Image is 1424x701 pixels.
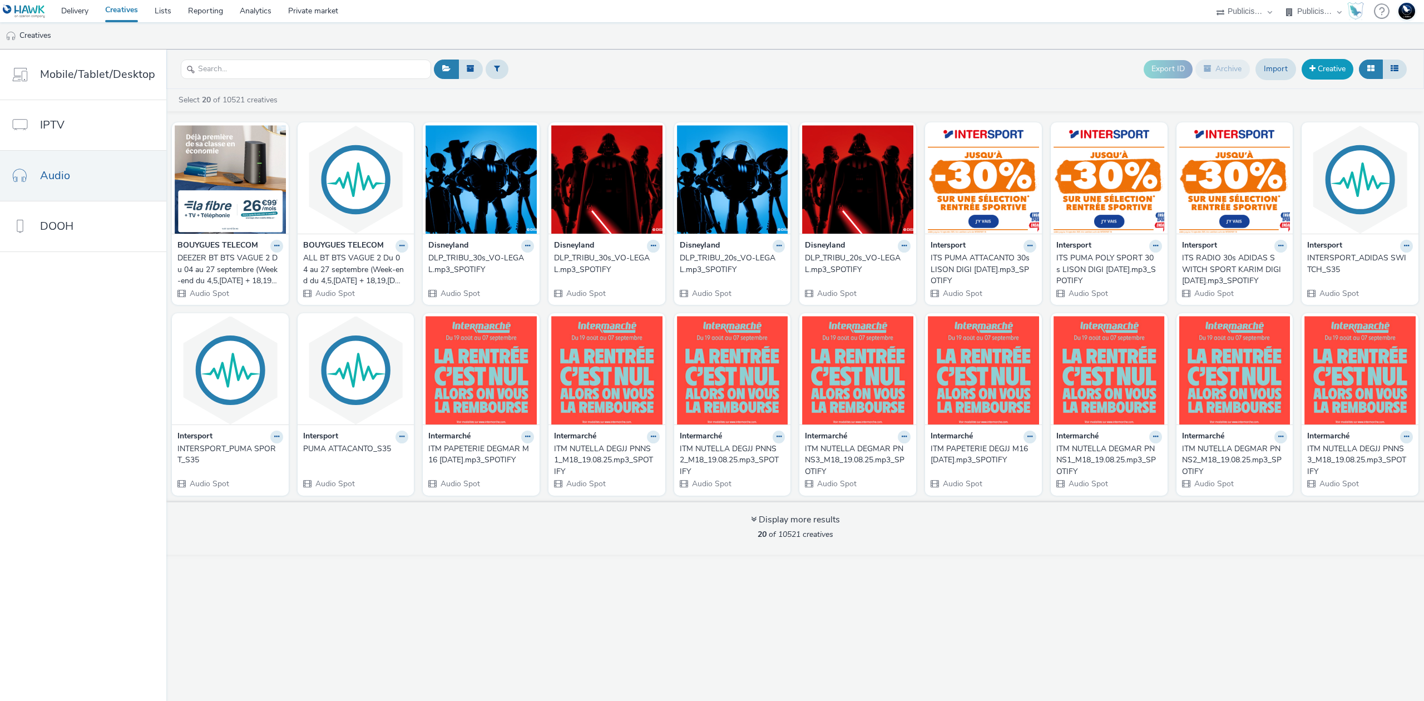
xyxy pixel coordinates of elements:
[931,253,1032,287] div: ITS PUMA ATTACANTO 30s LISON DIGI [DATE].mp3_SPOTIFY
[1182,253,1288,287] a: ITS RADIO 30s ADIDAS SWITCH SPORT KARIM DIGI [DATE].mp3_SPOTIFY
[1056,240,1091,253] strong: Intersport
[181,60,431,79] input: Search...
[1056,253,1158,287] div: ITS PUMA POLY SPORT 30s LISON DIGI [DATE].mp3_SPOTIFY
[1179,316,1290,424] img: ITM NUTELLA DEGMAR PNNS2_M18_19.08.25.mp3_SPOTIFY visual
[177,431,212,443] strong: Intersport
[1307,431,1349,443] strong: Intermarché
[680,431,722,443] strong: Intermarché
[175,316,286,424] img: INTERSPORT_PUMA SPORT_S35 visual
[554,443,660,477] a: ITM NUTELLA DEGJJ PNNS1_M18_19.08.25.mp3_SPOTIFY
[802,316,913,424] img: ITM NUTELLA DEGMAR PNNS3_M18_19.08.25.mp3_SPOTIFY visual
[314,288,355,299] span: Audio Spot
[1347,2,1368,20] a: Hawk Academy
[303,240,384,253] strong: BOUYGUES TELECOM
[942,478,982,489] span: Audio Spot
[1056,431,1099,443] strong: Intermarché
[931,253,1036,287] a: ITS PUMA ATTACANTO 30s LISON DIGI [DATE].mp3_SPOTIFY
[1307,253,1413,275] a: INTERSPORT_ADIDAS SWITCH_S35
[40,117,65,133] span: IPTV
[554,431,596,443] strong: Intermarché
[303,443,404,455] div: PUMA ATTACANTO_S35
[1056,443,1158,477] div: ITM NUTELLA DEGMAR PNNS1_M18_19.08.25.mp3_SPOTIFY
[680,253,785,275] a: DLP_TRIBU_20s_VO-LEGAL.mp3_SPOTIFY
[554,253,655,275] div: DLP_TRIBU_30s_VO-LEGAL.mp3_SPOTIFY
[426,316,537,424] img: ITM PAPETERIE DEGMAR M16 30.07.25.mp3_SPOTIFY visual
[177,95,282,105] a: Select of 10521 creatives
[680,443,781,477] div: ITM NUTELLA DEGJJ PNNS2_M18_19.08.25.mp3_SPOTIFY
[1307,253,1408,275] div: INTERSPORT_ADIDAS SWITCH_S35
[1179,125,1290,234] img: ITS RADIO 30s ADIDAS SWITCH SPORT KARIM DIGI 24.07.25.mp3_SPOTIFY visual
[1182,431,1224,443] strong: Intermarché
[1193,288,1234,299] span: Audio Spot
[816,478,857,489] span: Audio Spot
[805,443,906,477] div: ITM NUTELLA DEGMAR PNNS3_M18_19.08.25.mp3_SPOTIFY
[802,125,913,234] img: DLP_TRIBU_20s_VO-LEGAL.mp3_SPOTIFY visual
[428,253,530,275] div: DLP_TRIBU_30s_VO-LEGAL.mp3_SPOTIFY
[554,443,655,477] div: ITM NUTELLA DEGJJ PNNS1_M18_19.08.25.mp3_SPOTIFY
[428,253,534,275] a: DLP_TRIBU_30s_VO-LEGAL.mp3_SPOTIFY
[1144,60,1193,78] button: Export ID
[551,316,662,424] img: ITM NUTELLA DEGJJ PNNS1_M18_19.08.25.mp3_SPOTIFY visual
[691,478,731,489] span: Audio Spot
[942,288,982,299] span: Audio Spot
[428,443,534,466] a: ITM PAPETERIE DEGMAR M16 [DATE].mp3_SPOTIFY
[554,240,594,253] strong: Disneyland
[565,478,606,489] span: Audio Spot
[1056,253,1162,287] a: ITS PUMA POLY SPORT 30s LISON DIGI [DATE].mp3_SPOTIFY
[428,240,468,253] strong: Disneyland
[40,167,70,184] span: Audio
[1182,443,1283,477] div: ITM NUTELLA DEGMAR PNNS2_M18_19.08.25.mp3_SPOTIFY
[1067,478,1108,489] span: Audio Spot
[1307,443,1413,477] a: ITM NUTELLA DEGJJ PNNS3_M18_19.08.25.mp3_SPOTIFY
[439,478,480,489] span: Audio Spot
[816,288,857,299] span: Audio Spot
[314,478,355,489] span: Audio Spot
[1304,125,1416,234] img: INTERSPORT_ADIDAS SWITCH_S35 visual
[1255,58,1296,80] a: Import
[426,125,537,234] img: DLP_TRIBU_30s_VO-LEGAL.mp3_SPOTIFY visual
[428,443,530,466] div: ITM PAPETERIE DEGMAR M16 [DATE].mp3_SPOTIFY
[551,125,662,234] img: DLP_TRIBU_30s_VO-LEGAL.mp3_SPOTIFY visual
[1195,60,1250,78] button: Archive
[175,125,286,234] img: DEEZER BT BTS VAGUE 2 Du 04 au 27 septembre (Week-end du 4,5,6 sept + 18,19,20 sept) visual
[1347,2,1364,20] div: Hawk Academy
[303,253,409,287] a: ALL BT BTS VAGUE 2 Du 04 au 27 septembre (Week-end du 4,5,[DATE] + 18,19,[DATE])
[1056,443,1162,477] a: ITM NUTELLA DEGMAR PNNS1_M18_19.08.25.mp3_SPOTIFY
[1359,60,1383,78] button: Grid
[303,443,409,455] a: PUMA ATTACANTO_S35
[1318,478,1359,489] span: Audio Spot
[1318,288,1359,299] span: Audio Spot
[805,240,845,253] strong: Disneyland
[1054,316,1165,424] img: ITM NUTELLA DEGMAR PNNS1_M18_19.08.25.mp3_SPOTIFY visual
[928,125,1039,234] img: ITS PUMA ATTACANTO 30s LISON DIGI 30.07.25.mp3_SPOTIFY visual
[189,288,229,299] span: Audio Spot
[805,431,847,443] strong: Intermarché
[931,443,1036,466] a: ITM PAPETERIE DEGJJ M16 [DATE].mp3_SPOTIFY
[565,288,606,299] span: Audio Spot
[1182,253,1283,287] div: ITS RADIO 30s ADIDAS SWITCH SPORT KARIM DIGI [DATE].mp3_SPOTIFY
[1182,240,1217,253] strong: Intersport
[6,31,17,42] img: audio
[1304,316,1416,424] img: ITM NUTELLA DEGJJ PNNS3_M18_19.08.25.mp3_SPOTIFY visual
[758,529,767,540] strong: 20
[300,125,412,234] img: ALL BT BTS VAGUE 2 Du 04 au 27 septembre (Week-end du 4,5,6 sept + 18,19,20 sept) visual
[177,253,283,287] a: DEEZER BT BTS VAGUE 2 Du 04 au 27 septembre (Week-end du 4,5,[DATE] + 18,19,[DATE])
[439,288,480,299] span: Audio Spot
[1067,288,1108,299] span: Audio Spot
[931,431,973,443] strong: Intermarché
[40,218,73,234] span: DOOH
[189,478,229,489] span: Audio Spot
[680,240,720,253] strong: Disneyland
[177,253,279,287] div: DEEZER BT BTS VAGUE 2 Du 04 au 27 septembre (Week-end du 4,5,[DATE] + 18,19,[DATE])
[805,253,906,275] div: DLP_TRIBU_20s_VO-LEGAL.mp3_SPOTIFY
[677,125,788,234] img: DLP_TRIBU_20s_VO-LEGAL.mp3_SPOTIFY visual
[300,316,412,424] img: PUMA ATTACANTO_S35 visual
[303,253,404,287] div: ALL BT BTS VAGUE 2 Du 04 au 27 septembre (Week-end du 4,5,[DATE] + 18,19,[DATE])
[1382,60,1407,78] button: Table
[177,443,283,466] a: INTERSPORT_PUMA SPORT_S35
[680,253,781,275] div: DLP_TRIBU_20s_VO-LEGAL.mp3_SPOTIFY
[805,443,911,477] a: ITM NUTELLA DEGMAR PNNS3_M18_19.08.25.mp3_SPOTIFY
[805,253,911,275] a: DLP_TRIBU_20s_VO-LEGAL.mp3_SPOTIFY
[202,95,211,105] strong: 20
[1054,125,1165,234] img: ITS PUMA POLY SPORT 30s LISON DIGI 30.07.25.mp3_SPOTIFY visual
